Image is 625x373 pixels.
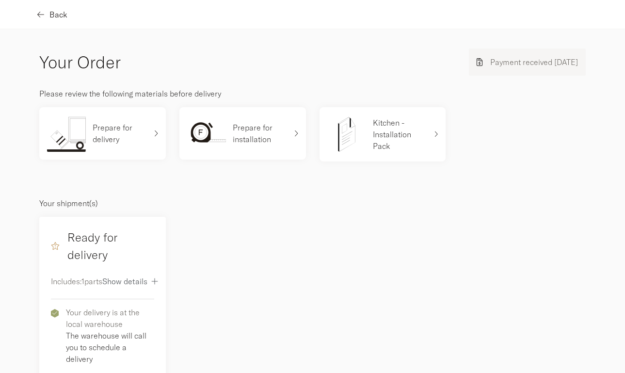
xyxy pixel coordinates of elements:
span: Back [49,11,67,18]
p: Includes: 1 parts [51,276,102,287]
p: The warehouse will call you to schedule a delivery [66,330,154,365]
p: Kitchen - Installation Pack [373,117,427,152]
p: Your shipment(s) [39,197,586,209]
p: Please review the following materials before delivery [39,88,586,99]
button: Show details [102,270,154,292]
img: prepare-for-delivery.svg [47,115,86,152]
img: installation.svg [187,115,226,152]
img: file-placeholder.svg [327,115,366,154]
p: Payment received [DATE] [490,56,578,68]
button: Back [39,3,67,25]
p: Prepare for installation [233,122,287,145]
span: Show details [102,277,147,285]
h4: Ready for delivery [51,228,154,263]
p: Your delivery is at the local warehouse [66,307,154,330]
p: Prepare for delivery [93,122,147,145]
h2: Your Order [39,50,121,74]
